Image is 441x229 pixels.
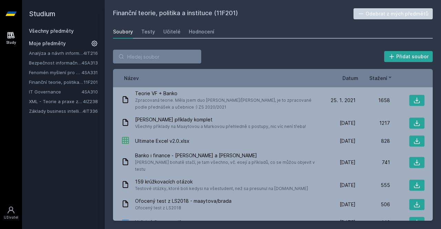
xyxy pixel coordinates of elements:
a: Study [1,28,21,49]
a: Finanční teorie, politika a instituce [29,79,84,86]
a: Analýza a návrh informačních systémů [29,50,83,57]
div: Hodnocení [189,28,214,35]
div: Testy [141,28,155,35]
span: [DATE] [340,219,356,226]
a: 11F201 [84,79,98,85]
a: Učitelé [163,25,181,39]
span: Veřejné finance.pdf [135,219,181,226]
span: Zpracovaná teorie. Měla jsem duo [PERSON_NAME]/[PERSON_NAME], je to zpracované podle přednášek a ... [135,97,318,111]
a: Hodnocení [189,25,214,39]
button: Datum [342,74,358,82]
a: Uživatel [1,202,21,223]
div: Uživatel [4,215,18,220]
span: Ofocený test z LS2018 [135,205,232,211]
input: Hledej soubor [113,50,201,63]
a: Základy business intelligence [29,108,83,114]
span: Ultimate Excel v2.0.xlsx [135,138,189,145]
span: Všechny příklady na Maaytovou a Markovou přehledně s postupy, nic víc není třeba! [135,123,306,130]
div: 555 [356,182,390,189]
div: Study [6,40,16,45]
span: [DATE] [340,201,356,208]
span: Banko i finance - [PERSON_NAME] a [PERSON_NAME] [135,152,318,159]
div: Učitelé [163,28,181,35]
span: [DATE] [340,182,356,189]
div: 1658 [356,97,390,104]
a: 4IT336 [83,108,98,114]
div: 506 [356,201,390,208]
span: Moje předměty [29,40,66,47]
a: Všechny předměty [29,28,74,34]
div: 828 [356,138,390,145]
a: 4IZ238 [83,99,98,104]
span: [PERSON_NAME] příklady komplet [135,116,306,123]
a: Fenomén myšlení pro manažery [29,69,82,76]
a: Bezpečnost informačních systémů [29,59,82,66]
span: Ofocený test z LS2018 - maaytova/brada [135,198,232,205]
a: IT Governance [29,88,82,95]
span: Stažení [369,74,387,82]
a: 4SA310 [82,89,98,94]
span: Testové otázky, ktoré boli kedysi na všestudent, než sa presunul na [DOMAIN_NAME] [135,185,308,192]
a: 4SA331 [82,70,98,75]
div: 1217 [356,120,390,127]
span: [DATE] [340,120,356,127]
span: [PERSON_NAME] bohatě stačí, je tam všechno, vč. esejí a příkladů, co se můžou objevit v testu [135,159,318,173]
a: XML - Teorie a praxe značkovacích jazyků [29,98,83,105]
div: PDF [121,218,130,228]
h2: Finanční teorie, politika a instituce (11F201) [113,8,353,19]
div: Soubory [113,28,133,35]
a: Testy [141,25,155,39]
button: Název [124,74,139,82]
span: [DATE] [340,138,356,145]
span: 25. 1. 2021 [331,97,356,104]
button: Odebrat z mých předmětů [353,8,433,19]
a: Soubory [113,25,133,39]
button: Přidat soubor [384,51,433,62]
div: 741 [356,159,390,166]
div: XLSX [121,136,130,146]
span: [DATE] [340,159,356,166]
a: 4IT216 [83,50,98,56]
span: Teorie VF + Banko [135,90,318,97]
div: 446 [356,219,390,226]
span: 159 krúžkovacích otázok [135,178,308,185]
button: Stažení [369,74,393,82]
a: 4SA313 [82,60,98,66]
